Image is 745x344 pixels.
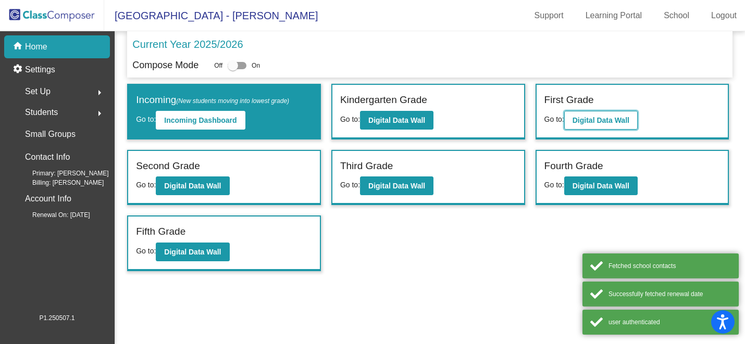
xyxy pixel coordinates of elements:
span: Students [25,105,58,120]
span: Go to: [340,181,360,189]
label: Incoming [136,93,289,108]
span: Primary: [PERSON_NAME] [16,169,109,178]
div: user authenticated [609,317,731,327]
b: Digital Data Wall [573,116,629,124]
b: Digital Data Wall [164,248,221,256]
span: Go to: [136,181,156,189]
span: On [252,61,260,70]
p: Home [25,41,47,53]
p: Account Info [25,192,71,206]
label: First Grade [544,93,594,108]
p: Settings [25,63,55,76]
span: Go to: [544,181,564,189]
span: Billing: [PERSON_NAME] [16,178,104,187]
span: (New students moving into lowest grade) [176,97,289,105]
p: Contact Info [25,150,70,164]
button: Digital Data Wall [360,111,433,130]
div: Successfully fetched renewal date [609,289,731,299]
mat-icon: arrow_right [93,107,106,120]
span: [GEOGRAPHIC_DATA] - [PERSON_NAME] [104,7,318,24]
span: Set Up [25,84,51,99]
button: Digital Data Wall [564,111,638,130]
span: Renewal On: [DATE] [16,210,90,220]
label: Kindergarten Grade [340,93,427,108]
p: Small Groups [25,127,76,142]
label: Fifth Grade [136,224,185,239]
label: Third Grade [340,159,393,174]
label: Second Grade [136,159,200,174]
a: Learning Portal [577,7,651,24]
label: Fourth Grade [544,159,603,174]
span: Go to: [544,115,564,123]
span: Off [214,61,222,70]
button: Incoming Dashboard [156,111,245,130]
button: Digital Data Wall [360,176,433,195]
span: Go to: [136,115,156,123]
b: Digital Data Wall [368,116,425,124]
b: Incoming Dashboard [164,116,237,124]
a: Support [526,7,572,24]
span: Go to: [136,247,156,255]
button: Digital Data Wall [156,243,229,261]
button: Digital Data Wall [564,176,638,195]
span: Go to: [340,115,360,123]
p: Current Year 2025/2026 [132,36,243,52]
a: School [655,7,698,24]
b: Digital Data Wall [164,182,221,190]
mat-icon: home [13,41,25,53]
b: Digital Data Wall [368,182,425,190]
b: Digital Data Wall [573,182,629,190]
p: Compose Mode [132,58,198,72]
mat-icon: settings [13,63,25,76]
div: Fetched school contacts [609,261,731,271]
mat-icon: arrow_right [93,86,106,99]
a: Logout [703,7,745,24]
button: Digital Data Wall [156,176,229,195]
